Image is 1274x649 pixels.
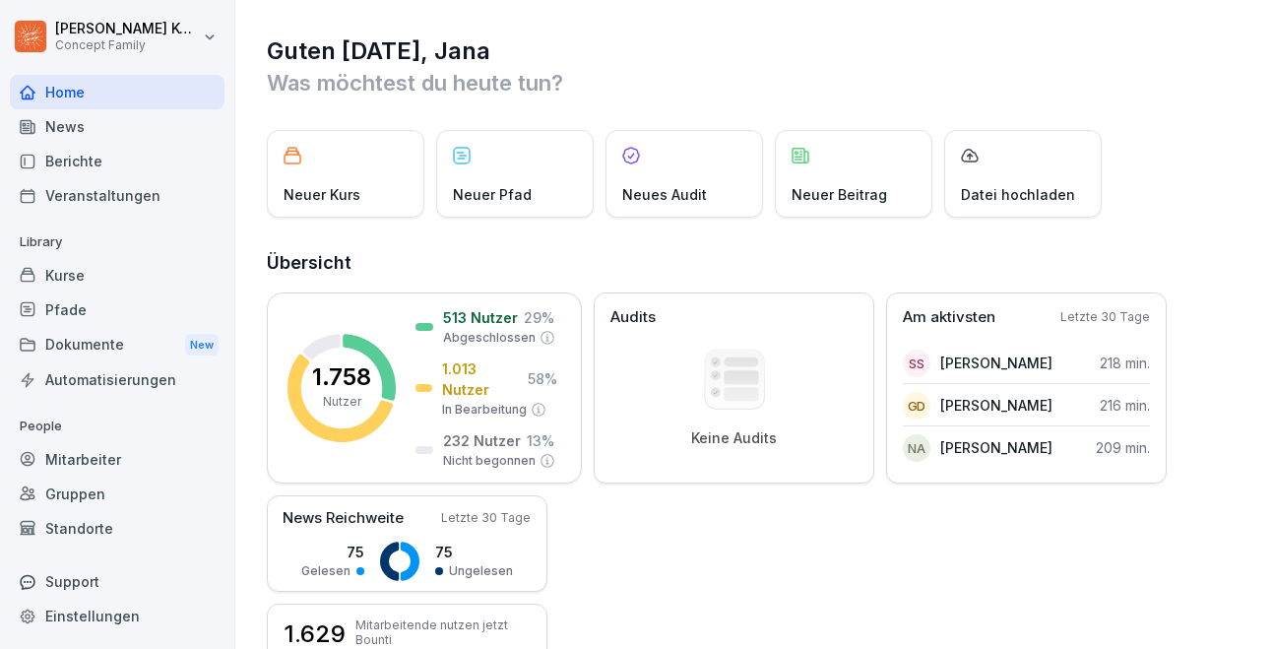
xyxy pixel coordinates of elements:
p: [PERSON_NAME] [940,395,1052,416]
div: New [185,334,219,357]
a: Einstellungen [10,599,224,633]
p: Am aktivsten [903,306,995,329]
p: 29 % [524,307,554,328]
a: Standorte [10,511,224,546]
p: Ungelesen [449,562,513,580]
p: Audits [610,306,656,329]
p: 1.013 Nutzer [442,358,522,400]
p: Letzte 30 Tage [1060,308,1150,326]
p: Nicht begonnen [443,452,536,470]
p: Neuer Pfad [453,184,532,205]
a: Veranstaltungen [10,178,224,213]
p: 209 min. [1096,437,1150,458]
div: GD [903,392,930,420]
p: Library [10,227,224,258]
p: Neues Audit [622,184,707,205]
p: 75 [301,542,364,562]
p: Datei hochladen [961,184,1075,205]
p: [PERSON_NAME] [940,437,1052,458]
h1: Guten [DATE], Jana [267,35,1244,67]
div: SS [903,350,930,377]
p: 1.758 [312,365,371,389]
p: 58 % [528,368,557,389]
a: News [10,109,224,144]
p: People [10,411,224,442]
p: [PERSON_NAME] Komarov [55,21,199,37]
p: 513 Nutzer [443,307,518,328]
p: [PERSON_NAME] [940,353,1052,373]
p: Concept Family [55,38,199,52]
p: Gelesen [301,562,350,580]
p: Mitarbeitende nutzen jetzt Bounti [355,617,531,647]
a: Kurse [10,258,224,292]
p: 218 min. [1100,353,1150,373]
a: Gruppen [10,477,224,511]
div: Support [10,564,224,599]
div: NA [903,434,930,462]
p: In Bearbeitung [442,401,527,419]
p: 216 min. [1100,395,1150,416]
p: 13 % [527,430,554,451]
a: Home [10,75,224,109]
a: Automatisierungen [10,362,224,397]
p: News Reichweite [283,507,404,530]
p: Letzte 30 Tage [441,509,531,527]
p: Keine Audits [691,429,777,447]
div: Dokumente [10,327,224,363]
p: Neuer Beitrag [792,184,887,205]
p: Was möchtest du heute tun? [267,67,1244,98]
p: 75 [435,542,513,562]
a: Mitarbeiter [10,442,224,477]
p: Abgeschlossen [443,329,536,347]
p: Nutzer [323,393,361,411]
a: Pfade [10,292,224,327]
p: Neuer Kurs [284,184,360,205]
p: 232 Nutzer [443,430,521,451]
a: Berichte [10,144,224,178]
h2: Übersicht [267,249,1244,277]
a: DokumenteNew [10,327,224,363]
